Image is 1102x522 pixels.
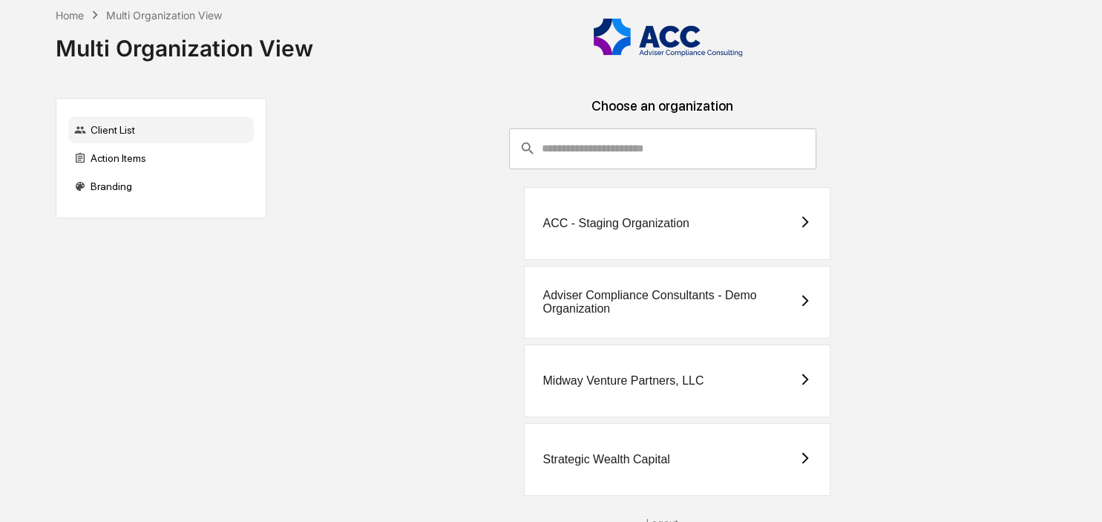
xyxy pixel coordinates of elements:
div: Action Items [68,145,254,172]
div: Client List [68,117,254,143]
div: Multi Organization View [56,23,313,62]
div: Choose an organization [278,98,1048,128]
div: Branding [68,173,254,200]
img: Adviser Compliance Consulting [594,19,742,56]
div: Adviser Compliance Consultants - Demo Organization [542,289,798,316]
div: ACC - Staging Organization [542,217,689,230]
div: consultant-dashboard__filter-organizations-search-bar [509,128,817,169]
div: Home [56,9,84,22]
div: Midway Venture Partners, LLC [542,374,703,388]
div: Strategic Wealth Capital [542,453,669,466]
div: Multi Organization View [106,9,222,22]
